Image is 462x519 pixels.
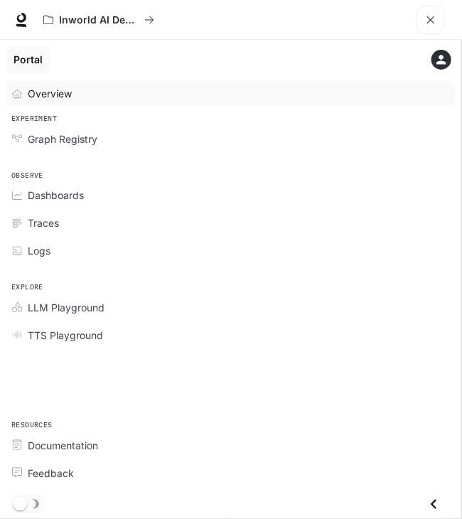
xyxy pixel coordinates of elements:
a: Feedback [6,461,456,486]
p: Inworld AI Demos [59,14,139,26]
a: TTS Playground [6,323,456,348]
a: Documentation [6,433,456,458]
button: All workspaces [37,6,161,34]
button: open drawer [417,6,445,34]
a: Dashboards [6,183,456,208]
span: Feedback [28,466,74,481]
a: Overview [6,81,456,106]
span: TTS Playground [28,328,103,343]
span: Dashboards [28,188,84,203]
a: Portal [6,46,51,74]
span: Dark mode toggle [13,496,27,511]
a: Traces [6,210,456,235]
span: Traces [28,215,59,230]
span: Graph Registry [28,132,97,146]
a: Graph Registry [6,127,456,151]
span: Logs [28,243,50,258]
button: Close drawer [418,490,450,519]
span: LLM Playground [28,300,104,315]
a: LLM Playground [6,295,456,320]
a: Logs [6,238,456,263]
span: Overview [28,86,72,101]
span: Documentation [28,438,98,453]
